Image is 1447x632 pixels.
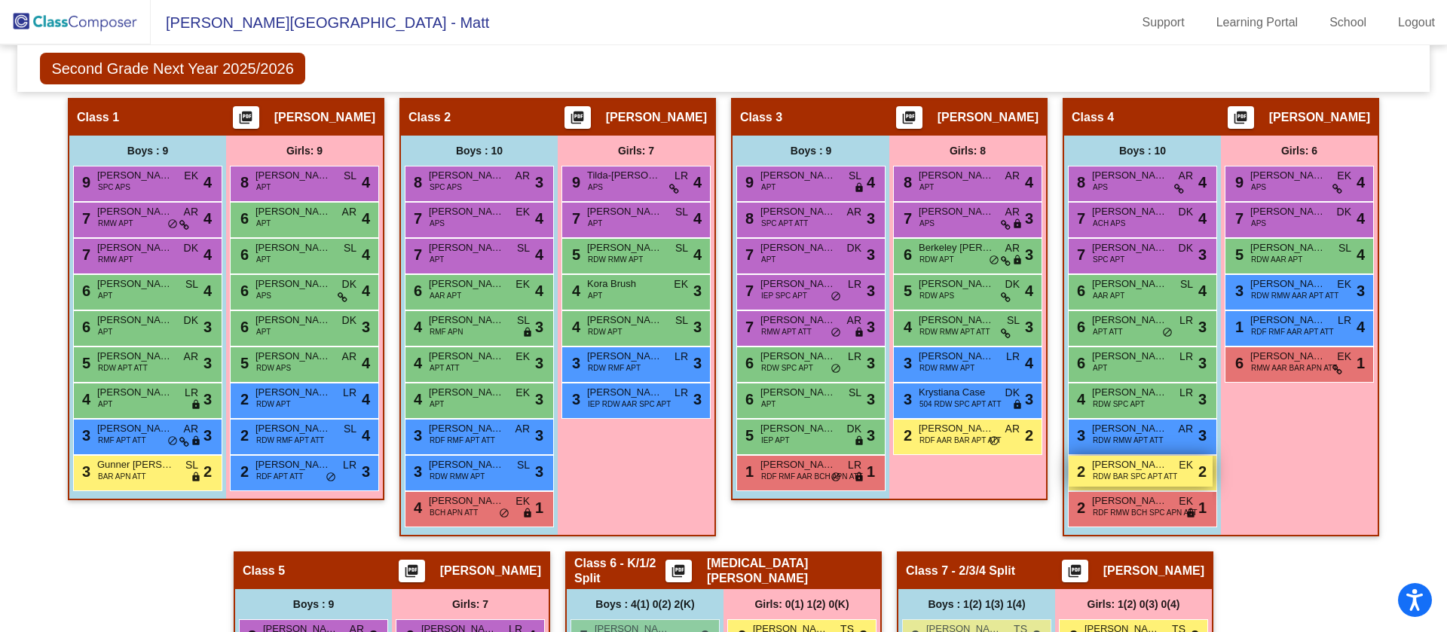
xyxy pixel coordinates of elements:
span: DK [342,276,356,292]
span: [PERSON_NAME] [1092,276,1167,292]
span: do_not_disturb_alt [831,291,841,303]
span: 3 [693,352,702,374]
span: 7 [742,319,754,335]
span: DK [1179,204,1193,220]
span: LR [848,349,861,365]
span: EK [515,204,530,220]
span: [PERSON_NAME] [919,276,994,292]
span: 4 [410,319,422,335]
span: 7 [78,210,90,227]
span: 4 [1198,207,1207,230]
span: 4 [203,279,212,302]
span: 3 [900,355,912,371]
span: SL [517,313,530,328]
span: 8 [410,174,422,191]
span: 4 [693,171,702,194]
span: 9 [568,174,580,191]
span: DK [1179,240,1193,256]
span: APS [256,290,271,301]
span: SL [517,240,530,256]
span: 9 [742,174,754,191]
span: RDW RMW AAR APT ATT [1251,290,1338,301]
button: Print Students Details [564,106,591,129]
span: [PERSON_NAME] [429,385,504,400]
span: 4 [1025,279,1033,302]
span: [PERSON_NAME] [919,168,994,183]
span: 4 [535,243,543,266]
span: [PERSON_NAME] [1092,313,1167,328]
span: APT [588,218,602,229]
span: EK [515,276,530,292]
span: 3 [535,171,543,194]
span: 8 [237,174,249,191]
span: Kora Brush [587,276,662,292]
span: [PERSON_NAME] [97,385,173,400]
span: [PERSON_NAME] [97,240,173,255]
span: SPC APT [1093,254,1124,265]
span: 4 [1357,316,1365,338]
span: [PERSON_NAME] [1250,276,1326,292]
span: Class 4 [1072,110,1114,125]
span: 4 [900,319,912,335]
span: [PERSON_NAME] [255,385,331,400]
span: 4 [1198,171,1207,194]
span: RMW APT [98,218,133,229]
span: 3 [867,207,875,230]
span: DK [1005,385,1020,401]
span: [PERSON_NAME] [97,168,173,183]
span: SL [849,385,861,401]
span: AR [184,349,198,365]
span: 6 [78,319,90,335]
div: Girls: 8 [889,136,1046,166]
mat-icon: picture_as_pdf [900,110,918,131]
span: 4 [1357,171,1365,194]
span: RMW APT [98,254,133,265]
span: 4 [1198,279,1207,302]
span: 4 [362,279,370,302]
span: AR [342,204,356,220]
span: RDW APT [919,254,954,265]
span: 4 [1025,171,1033,194]
span: 4 [203,171,212,194]
span: EK [184,168,198,184]
span: 7 [410,246,422,263]
mat-icon: picture_as_pdf [1231,110,1250,131]
span: EK [1337,276,1351,292]
span: 4 [568,319,580,335]
span: do_not_disturb_alt [831,327,841,339]
button: Print Students Details [1228,106,1254,129]
span: 6 [78,282,90,299]
span: 4 [1357,207,1365,230]
span: [PERSON_NAME] [938,110,1039,125]
span: 7 [1073,246,1085,263]
mat-icon: picture_as_pdf [237,110,255,131]
span: 4 [362,207,370,230]
mat-icon: picture_as_pdf [1066,563,1084,585]
span: 5 [78,355,90,371]
span: APT [256,218,271,229]
span: AR [1005,204,1020,220]
span: [PERSON_NAME] [274,110,375,125]
span: LR [848,276,861,292]
span: 3 [535,316,543,338]
span: SL [675,240,688,256]
span: RDW RMW APT [588,254,643,265]
span: [PERSON_NAME] [1092,168,1167,183]
span: AR [342,349,356,365]
span: 3 [203,352,212,374]
span: [PERSON_NAME] [919,204,994,219]
span: lock [1012,218,1023,231]
span: SL [1180,276,1193,292]
span: 6 [1231,355,1244,371]
span: 3 [535,352,543,374]
div: Boys : 10 [401,136,558,166]
div: Boys : 10 [1064,136,1221,166]
span: APS [1251,218,1266,229]
span: DK [1337,204,1351,220]
span: ACH APS [1093,218,1125,229]
span: APT ATT [430,362,460,374]
span: DK [184,313,198,328]
span: [PERSON_NAME] [587,349,662,364]
span: Berkeley [PERSON_NAME] [919,240,994,255]
span: DK [184,240,198,256]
